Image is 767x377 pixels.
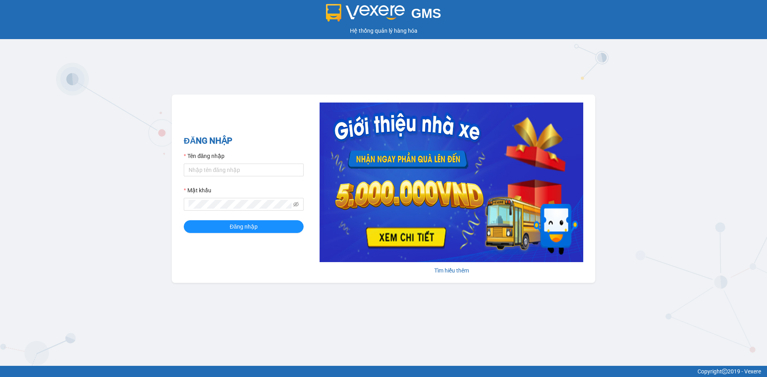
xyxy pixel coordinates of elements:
span: eye-invisible [293,201,299,207]
div: Copyright 2019 - Vexere [6,367,761,376]
div: Tìm hiểu thêm [320,266,583,275]
span: GMS [411,6,441,21]
img: banner-0 [320,103,583,262]
span: Đăng nhập [230,222,258,231]
h2: ĐĂNG NHẬP [184,134,304,148]
a: GMS [326,12,441,18]
div: Hệ thống quản lý hàng hóa [2,26,765,35]
img: logo 2 [326,4,405,22]
span: copyright [722,369,727,374]
input: Mật khẩu [189,200,292,209]
label: Mật khẩu [184,186,211,195]
label: Tên đăng nhập [184,152,225,160]
input: Tên đăng nhập [184,164,304,176]
button: Đăng nhập [184,220,304,233]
